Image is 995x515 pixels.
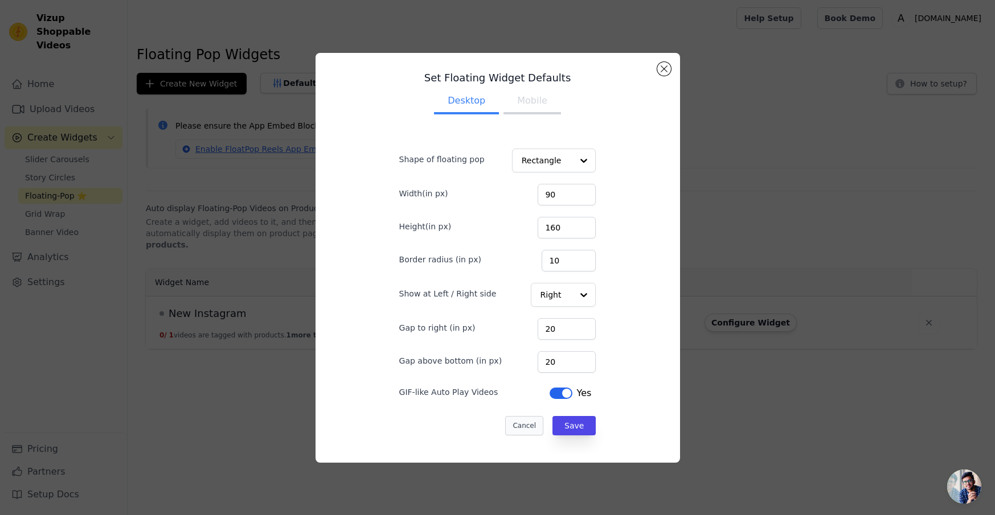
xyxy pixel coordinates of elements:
button: Save [552,416,596,435]
label: Gap above bottom (in px) [399,355,502,366]
label: GIF-like Auto Play Videos [399,386,498,398]
a: Aprire la chat [947,469,981,504]
h3: Set Floating Widget Defaults [381,71,615,85]
button: Close modal [657,62,671,76]
label: Show at Left / Right side [399,288,497,299]
label: Height(in px) [399,221,452,232]
label: Gap to right (in px) [399,322,476,333]
span: Yes [577,386,592,400]
label: Shape of floating pop [399,154,485,165]
button: Desktop [434,89,499,114]
button: Mobile [503,89,560,114]
label: Width(in px) [399,188,448,199]
label: Border radius (in px) [399,254,481,265]
button: Cancel [505,416,543,435]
